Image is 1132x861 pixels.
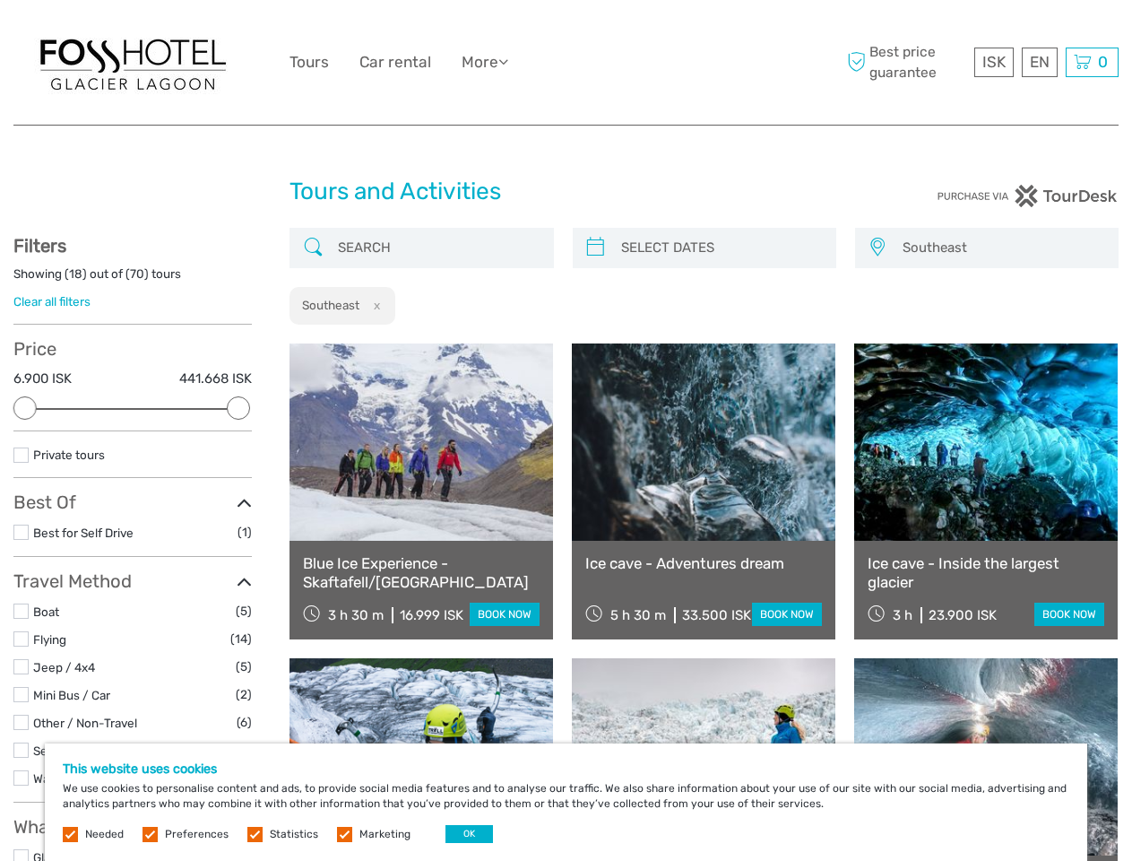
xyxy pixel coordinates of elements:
span: 3 h 30 m [328,607,384,623]
a: book now [752,603,822,626]
h3: Travel Method [13,570,252,592]
label: 18 [69,265,82,283]
a: Mini Bus / Car [33,688,110,702]
img: PurchaseViaTourDesk.png [937,185,1119,207]
button: Open LiveChat chat widget [206,28,228,49]
div: We use cookies to personalise content and ads, to provide social media features and to analyse ou... [45,744,1087,861]
h3: Best Of [13,491,252,513]
a: Best for Self Drive [33,526,134,540]
span: 3 h [893,607,912,623]
h3: Price [13,338,252,360]
a: Walking [33,771,75,786]
div: 33.500 ISK [682,607,751,623]
button: Southeast [894,233,1110,263]
span: (5) [236,601,252,622]
input: SEARCH [331,232,544,264]
label: 70 [130,265,144,283]
a: Tours [289,49,329,75]
button: OK [445,825,493,843]
label: 6.900 ISK [13,370,72,388]
span: (14) [230,629,252,649]
label: Preferences [165,827,229,842]
h3: What do you want to see? [13,816,252,838]
a: book now [1034,603,1104,626]
button: x [362,296,386,315]
a: Clear all filters [13,294,91,309]
a: Ice cave - Inside the largest glacier [868,554,1104,591]
span: ISK [982,53,1006,71]
span: (37) [229,740,252,761]
a: More [462,49,508,75]
span: (5) [236,657,252,677]
p: We're away right now. Please check back later! [25,31,203,46]
span: (1) [238,522,252,543]
span: (2) [236,684,252,705]
h2: Southeast [302,298,359,312]
label: Needed [85,827,124,842]
a: Private tours [33,448,105,462]
h5: This website uses cookies [63,761,1069,777]
a: book now [470,603,540,626]
a: Blue Ice Experience - Skaftafell/[GEOGRAPHIC_DATA] [303,554,540,591]
span: Best price guarantee [843,42,970,82]
div: 16.999 ISK [400,607,463,623]
a: Boat [33,604,59,619]
div: EN [1022,48,1058,77]
input: SELECT DATES [614,232,827,264]
label: Statistics [270,827,318,842]
label: Marketing [359,827,410,842]
a: Ice cave - Adventures dream [585,554,822,572]
a: Self-Drive [33,744,90,758]
img: 1303-6910c56d-1cb8-4c54-b886-5f11292459f5_logo_big.jpg [34,30,231,94]
span: 0 [1095,53,1110,71]
a: Jeep / 4x4 [33,660,95,674]
a: Flying [33,632,66,647]
strong: Filters [13,235,66,257]
a: Car rental [359,49,431,75]
span: 5 h 30 m [610,607,666,623]
span: (6) [237,712,252,733]
a: Other / Non-Travel [33,716,137,730]
h1: Tours and Activities [289,178,843,206]
div: 23.900 ISK [929,607,997,623]
label: 441.668 ISK [179,370,252,388]
div: Showing ( ) out of ( ) tours [13,265,252,293]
